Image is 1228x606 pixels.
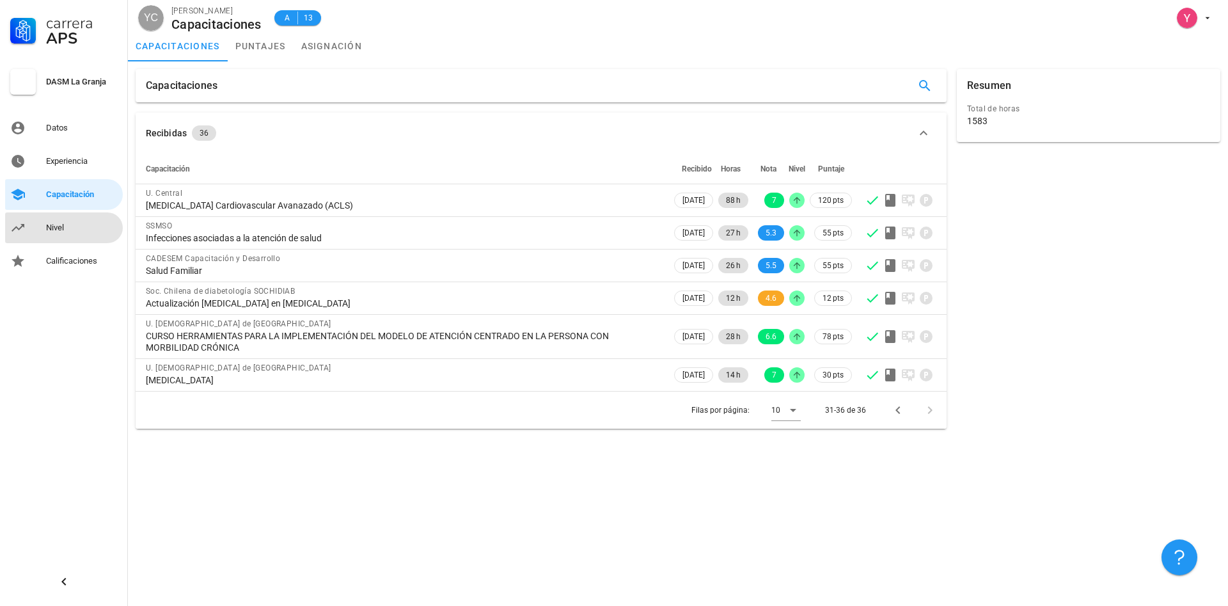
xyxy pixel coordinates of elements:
span: [DATE] [682,259,705,273]
div: [MEDICAL_DATA] Cardiovascular Avanazado (ACLS) [146,200,661,211]
div: Salud Familiar [146,265,661,276]
div: Total de horas [967,102,1210,115]
span: Nota [760,164,776,173]
span: Nivel [789,164,805,173]
div: 10 [771,404,780,416]
div: Nivel [46,223,118,233]
a: asignación [294,31,370,61]
span: CADESEM Capacitación y Desarrollo [146,254,280,263]
div: CURSO HERRAMIENTAS PARA LA IMPLEMENTACIÓN DEL MODELO DE ATENCIÓN CENTRADO EN LA PERSONA CON MORBI... [146,330,661,353]
span: [DATE] [682,193,705,207]
th: Puntaje [807,154,854,184]
span: SSMSO [146,221,172,230]
div: Capacitaciones [171,17,262,31]
div: Resumen [967,69,1011,102]
span: 5.3 [766,225,776,241]
div: avatar [138,5,164,31]
div: Capacitación [46,189,118,200]
div: 1583 [967,115,988,127]
span: 26 h [726,258,741,273]
span: [DATE] [682,291,705,305]
div: Calificaciones [46,256,118,266]
a: Calificaciones [5,246,123,276]
div: Infecciones asociadas a la atención de salud [146,232,661,244]
div: 10Filas por página: [771,400,801,420]
a: Datos [5,113,123,143]
button: Recibidas 36 [136,113,947,154]
div: [PERSON_NAME] [171,4,262,17]
div: Capacitaciones [146,69,217,102]
span: 7 [772,367,776,383]
th: Capacitación [136,154,672,184]
span: [DATE] [682,368,705,382]
div: Filas por página: [691,392,801,429]
button: Página anterior [886,399,909,422]
span: U. [DEMOGRAPHIC_DATA] de [GEOGRAPHIC_DATA] [146,363,331,372]
span: 55 pts [823,227,844,239]
span: 12 h [726,291,741,306]
th: Nota [751,154,787,184]
span: 30 pts [823,369,844,381]
div: Actualización [MEDICAL_DATA] en [MEDICAL_DATA] [146,298,661,309]
span: 6.6 [766,329,776,344]
span: A [282,12,292,24]
span: Capacitación [146,164,190,173]
div: [MEDICAL_DATA] [146,374,661,386]
a: Nivel [5,212,123,243]
th: Recibido [672,154,716,184]
th: Nivel [787,154,807,184]
span: Soc. Chilena de diabetología SOCHIDIAB [146,287,295,296]
div: APS [46,31,118,46]
span: 5.5 [766,258,776,273]
span: Horas [721,164,741,173]
span: Recibido [682,164,712,173]
span: 28 h [726,329,741,344]
div: Experiencia [46,156,118,166]
div: avatar [1177,8,1197,28]
a: Experiencia [5,146,123,177]
span: 120 pts [818,194,844,207]
span: 36 [200,125,209,141]
span: 27 h [726,225,741,241]
a: Capacitación [5,179,123,210]
span: U. [DEMOGRAPHIC_DATA] de [GEOGRAPHIC_DATA] [146,319,331,328]
span: YC [144,5,158,31]
span: 55 pts [823,259,844,272]
div: DASM La Granja [46,77,118,87]
span: [DATE] [682,226,705,240]
span: 14 h [726,367,741,383]
span: [DATE] [682,330,705,344]
span: 4.6 [766,291,776,306]
span: U. Central [146,189,182,198]
span: 12 pts [823,292,844,305]
span: 88 h [726,193,741,208]
span: 13 [303,12,313,24]
a: capacitaciones [128,31,228,61]
div: Recibidas [146,126,187,140]
span: 7 [772,193,776,208]
span: 78 pts [823,330,844,343]
div: 31-36 de 36 [825,404,866,416]
span: Puntaje [818,164,844,173]
div: Carrera [46,15,118,31]
th: Horas [716,154,751,184]
div: Datos [46,123,118,133]
a: puntajes [228,31,294,61]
